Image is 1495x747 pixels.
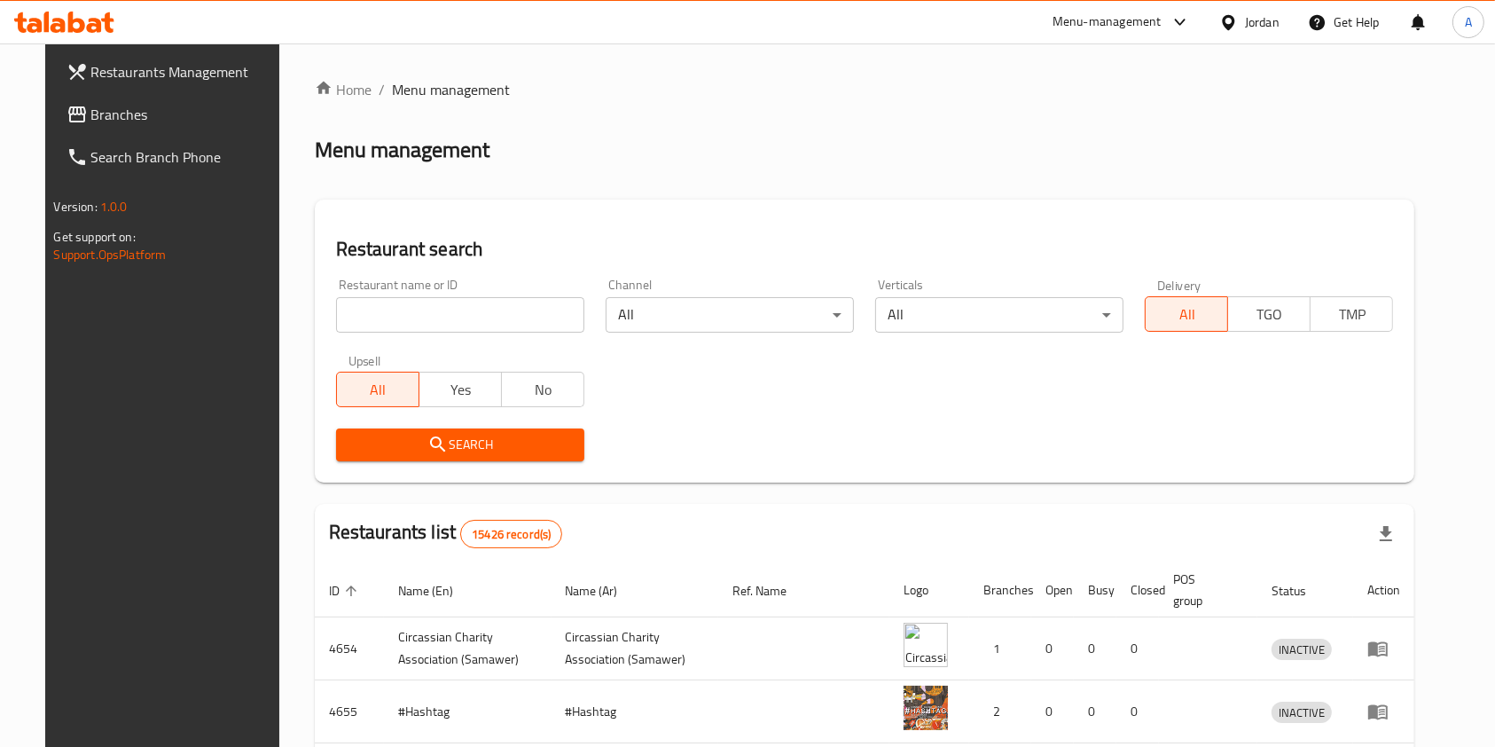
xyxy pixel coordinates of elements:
h2: Menu management [315,136,489,164]
div: INACTIVE [1272,702,1332,723]
div: Menu [1367,701,1400,722]
a: Branches [52,93,295,136]
span: All [344,377,412,403]
a: Search Branch Phone [52,136,295,178]
nav: breadcrumb [315,79,1415,100]
span: Version: [54,195,98,218]
th: Action [1353,563,1414,617]
td: 0 [1116,680,1159,743]
span: Status [1272,580,1329,602]
td: #Hashtag [552,680,719,743]
div: Menu-management [1053,12,1162,33]
span: Branches [91,104,281,125]
a: Home [315,79,372,100]
button: No [501,372,584,407]
div: Total records count [460,520,562,548]
span: Yes [427,377,495,403]
label: Upsell [348,354,381,366]
td: 0 [1074,617,1116,680]
button: Yes [419,372,502,407]
td: #Hashtag [384,680,552,743]
td: 0 [1116,617,1159,680]
td: 0 [1074,680,1116,743]
th: Logo [889,563,969,617]
span: Menu management [392,79,510,100]
span: Name (En) [398,580,476,602]
span: INACTIVE [1272,703,1332,723]
span: All [1153,302,1221,327]
div: Jordan [1245,12,1280,32]
td: 4654 [315,617,384,680]
span: POS group [1173,569,1237,611]
img: #Hashtag [904,686,948,730]
span: ID [329,580,363,602]
span: A [1465,12,1472,32]
td: ​Circassian ​Charity ​Association​ (Samawer) [552,617,719,680]
a: Support.OpsPlatform [54,243,167,266]
td: ​Circassian ​Charity ​Association​ (Samawer) [384,617,552,680]
div: INACTIVE [1272,639,1332,660]
h2: Restaurant search [336,236,1394,263]
button: TMP [1310,296,1393,332]
td: 1 [969,617,1031,680]
span: INACTIVE [1272,640,1332,660]
img: ​Circassian ​Charity ​Association​ (Samawer) [904,623,948,667]
span: 15426 record(s) [461,526,561,543]
span: Search [350,434,570,456]
span: Name (Ar) [566,580,641,602]
th: Busy [1074,563,1116,617]
a: Restaurants Management [52,51,295,93]
h2: Restaurants list [329,519,563,548]
button: TGO [1227,296,1311,332]
span: Get support on: [54,225,136,248]
button: Search [336,429,584,461]
div: Export file [1365,513,1407,555]
span: TMP [1318,302,1386,327]
th: Branches [969,563,1031,617]
span: Ref. Name [732,580,810,602]
div: All [606,297,854,333]
input: Search for restaurant name or ID.. [336,297,584,333]
td: 0 [1031,617,1074,680]
button: All [336,372,419,407]
li: / [379,79,385,100]
span: TGO [1235,302,1303,327]
td: 0 [1031,680,1074,743]
td: 2 [969,680,1031,743]
th: Open [1031,563,1074,617]
div: All [875,297,1123,333]
span: No [509,377,577,403]
button: All [1145,296,1228,332]
span: 1.0.0 [100,195,128,218]
span: Search Branch Phone [91,146,281,168]
label: Delivery [1157,279,1201,291]
span: Restaurants Management [91,61,281,83]
td: 4655 [315,680,384,743]
div: Menu [1367,638,1400,659]
th: Closed [1116,563,1159,617]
